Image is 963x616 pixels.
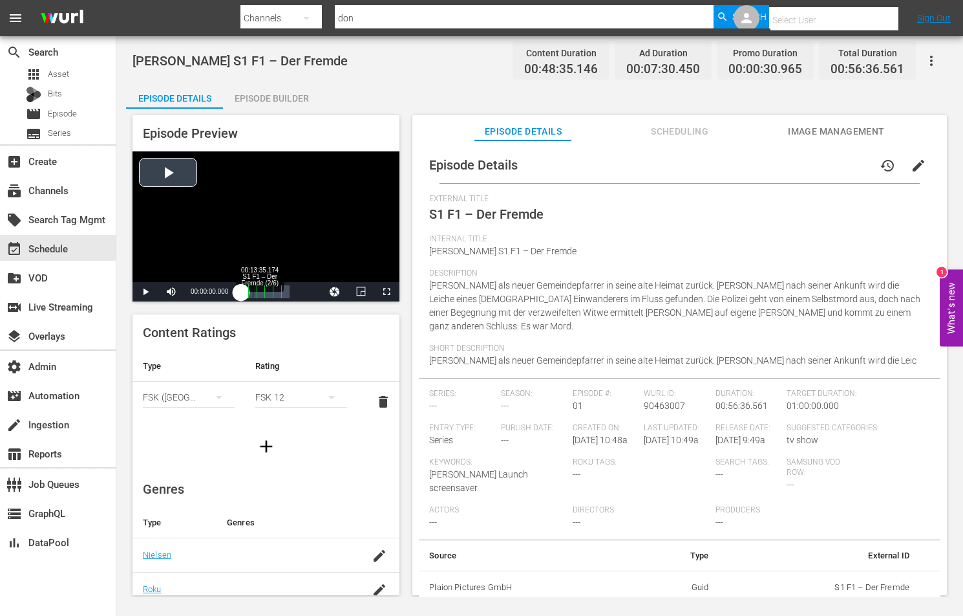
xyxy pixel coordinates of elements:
[348,282,374,302] button: Picture-in-Picture
[6,300,22,315] span: Live Streaming
[6,359,22,375] span: Admin
[6,212,22,228] span: Search Tag Mgmt
[573,505,709,516] span: Directors
[573,401,583,411] span: 01
[429,194,924,204] span: External Title
[788,124,885,140] span: Image Management
[831,62,904,77] span: 00:56:36.561
[26,126,41,142] span: Series
[374,282,399,302] button: Fullscreen
[6,154,22,170] span: Create
[637,571,719,604] td: Guid
[573,389,638,399] span: Episode #:
[524,62,598,77] span: 00:48:35.146
[728,44,802,62] div: Promo Duration
[6,183,22,199] span: Channels
[644,401,685,411] span: 90463007
[940,270,963,347] button: Open Feedback Widget
[715,435,765,445] span: [DATE] 9:49a
[255,379,347,415] div: FSK 12
[715,401,768,411] span: 00:56:36.561
[126,83,223,109] button: Episode Details
[429,157,518,173] span: Episode Details
[429,435,453,445] span: Series
[429,505,566,516] span: Actors
[831,44,904,62] div: Total Duration
[6,329,22,344] span: Overlays
[787,435,818,445] span: tv show
[132,53,348,69] span: [PERSON_NAME] S1 F1 – Der Fremde
[715,505,852,516] span: Producers
[26,106,41,122] span: Episode
[715,517,723,527] span: ---
[719,540,920,571] th: External ID
[626,44,700,62] div: Ad Duration
[787,423,923,434] span: Suggested Categories:
[6,535,22,551] span: DataPool
[524,44,598,62] div: Content Duration
[573,469,580,479] span: ---
[143,325,236,340] span: Content Ratings
[429,355,916,366] span: [PERSON_NAME] als neuer Gemeindepfarrer in seine alte Heimat zurück. [PERSON_NAME] nach seiner An...
[217,507,359,538] th: Genres
[429,517,437,527] span: ---
[6,446,22,462] span: Reports
[728,62,802,77] span: 00:00:30.965
[143,126,238,141] span: Episode Preview
[132,507,217,538] th: Type
[787,457,852,478] span: Samsung VOD Row:
[715,423,781,434] span: Release Date:
[644,423,709,434] span: Last Updated:
[573,457,709,468] span: Roku Tags:
[429,423,494,434] span: Entry Type:
[872,150,903,181] button: history
[132,351,245,382] th: Type
[245,351,357,382] th: Rating
[241,285,290,298] div: Progress Bar
[429,246,577,256] span: [PERSON_NAME] S1 F1 – Der Fremde
[787,479,794,490] span: ---
[6,388,22,404] span: Automation
[429,280,920,331] span: [PERSON_NAME] als neuer Gemeindepfarrer in seine alte Heimat zurück. [PERSON_NAME] nach seiner An...
[637,540,719,571] th: Type
[626,62,700,77] span: 00:07:30.450
[48,107,77,120] span: Episode
[501,423,566,434] span: Publish Date:
[143,481,184,497] span: Genres
[143,379,235,415] div: FSK ([GEOGRAPHIC_DATA])
[419,540,637,571] th: Source
[48,127,71,140] span: Series
[573,423,638,434] span: Created On:
[48,68,69,81] span: Asset
[474,124,571,140] span: Episode Details
[31,3,93,34] img: ans4CAIJ8jUAAAAAAAAAAAAAAAAAAAAAAAAgQb4GAAAAAAAAAAAAAAAAAAAAAAAAJMjXAAAAAAAAAAAAAAAAAAAAAAAAgAT5G...
[501,435,509,445] span: ---
[903,150,934,181] button: edit
[644,435,699,445] span: [DATE] 10:49a
[429,457,566,468] span: Keywords:
[132,351,399,422] table: simple table
[429,269,924,279] span: Description
[429,206,544,222] span: S1 F1 – Der Fremde
[368,386,399,417] button: delete
[917,13,951,23] a: Sign Out
[787,389,923,399] span: Target Duration:
[132,151,399,302] div: Video Player
[715,469,723,479] span: ---
[6,417,22,433] span: Ingestion
[644,389,709,399] span: Wurl ID:
[880,158,895,173] span: history
[6,241,22,257] span: Schedule
[26,87,41,102] div: Bits
[26,67,41,82] span: Asset
[419,540,940,605] table: simple table
[6,506,22,522] span: GraphQL
[429,401,437,411] span: ---
[732,5,767,28] span: Search
[501,389,566,399] span: Season:
[419,571,637,604] th: Plaion Pictures GmbH
[143,550,171,560] a: Nielsen
[223,83,320,109] button: Episode Builder
[429,234,924,245] span: Internal Title
[8,10,23,26] span: menu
